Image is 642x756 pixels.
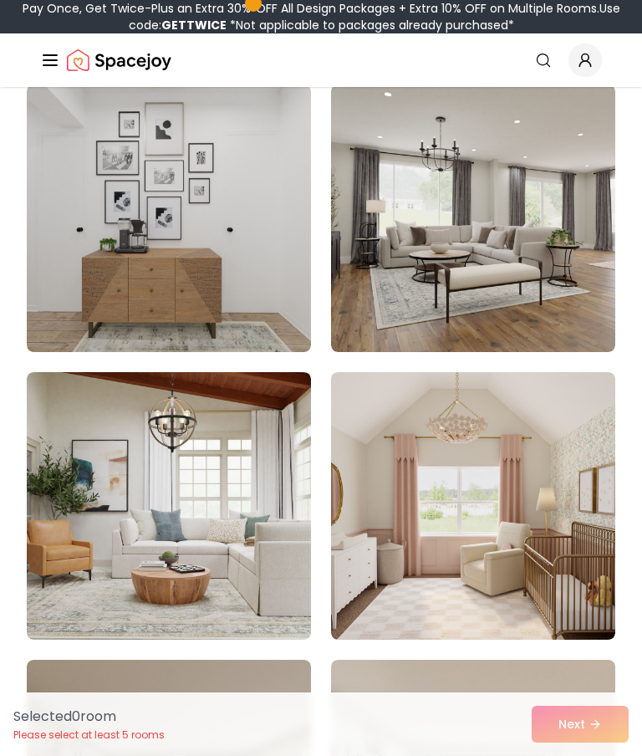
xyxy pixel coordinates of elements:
img: Spacejoy Logo [67,43,171,77]
p: Selected 0 room [13,707,165,727]
a: Spacejoy [67,43,171,77]
b: GETTWICE [161,17,227,33]
span: *Not applicable to packages already purchased* [227,17,514,33]
p: Please select at least 5 rooms [13,728,165,742]
img: Room room-6 [331,84,615,352]
img: Room room-8 [331,372,615,640]
img: Room room-7 [27,372,311,640]
nav: Global [40,33,602,87]
img: Room room-5 [27,84,311,352]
